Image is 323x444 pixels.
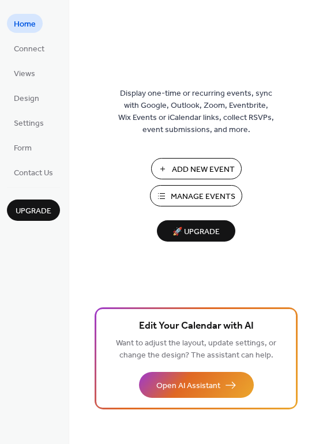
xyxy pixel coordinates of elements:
[14,43,44,55] span: Connect
[14,93,39,105] span: Design
[7,39,51,58] a: Connect
[139,372,254,398] button: Open AI Assistant
[156,380,220,392] span: Open AI Assistant
[150,185,242,206] button: Manage Events
[14,142,32,155] span: Form
[14,167,53,179] span: Contact Us
[139,318,254,334] span: Edit Your Calendar with AI
[16,205,51,217] span: Upgrade
[7,138,39,157] a: Form
[7,200,60,221] button: Upgrade
[116,336,276,363] span: Want to adjust the layout, update settings, or change the design? The assistant can help.
[157,220,235,242] button: 🚀 Upgrade
[14,118,44,130] span: Settings
[7,113,51,132] a: Settings
[14,68,35,80] span: Views
[118,88,274,136] span: Display one-time or recurring events, sync with Google, Outlook, Zoom, Eventbrite, Wix Events or ...
[172,164,235,176] span: Add New Event
[14,18,36,31] span: Home
[164,224,228,240] span: 🚀 Upgrade
[7,88,46,107] a: Design
[7,63,42,82] a: Views
[171,191,235,203] span: Manage Events
[7,14,43,33] a: Home
[7,163,60,182] a: Contact Us
[151,158,242,179] button: Add New Event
